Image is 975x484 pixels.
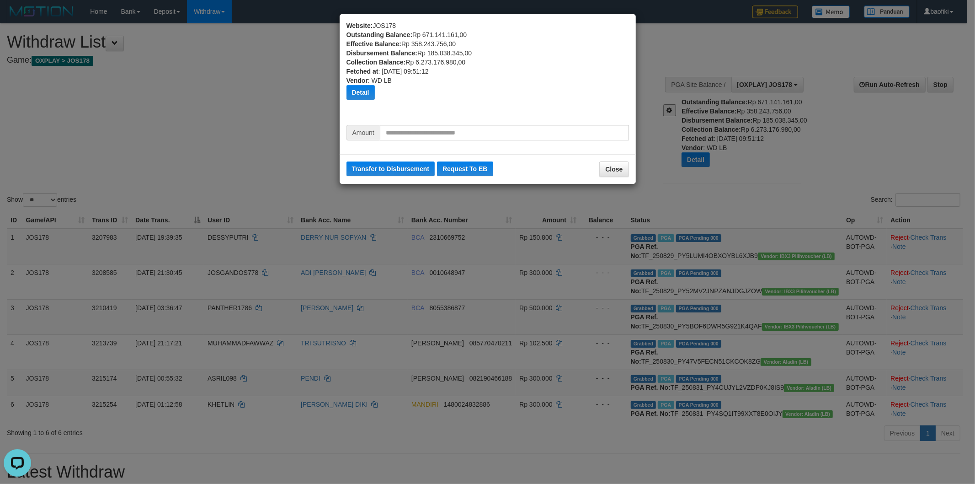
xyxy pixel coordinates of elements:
[346,40,402,48] b: Effective Balance:
[346,125,380,140] span: Amount
[346,161,435,176] button: Transfer to Disbursement
[346,49,418,57] b: Disbursement Balance:
[599,161,629,177] button: Close
[346,31,413,38] b: Outstanding Balance:
[346,22,373,29] b: Website:
[346,77,368,84] b: Vendor
[437,161,493,176] button: Request To EB
[346,59,406,66] b: Collection Balance:
[4,4,31,31] button: Open LiveChat chat widget
[346,68,378,75] b: Fetched at
[346,21,629,125] div: JOS178 Rp 671.141.161,00 Rp 358.243.756,00 Rp 185.038.345,00 Rp 6.273.176.980,00 : [DATE] 09:51:1...
[346,85,375,100] button: Detail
